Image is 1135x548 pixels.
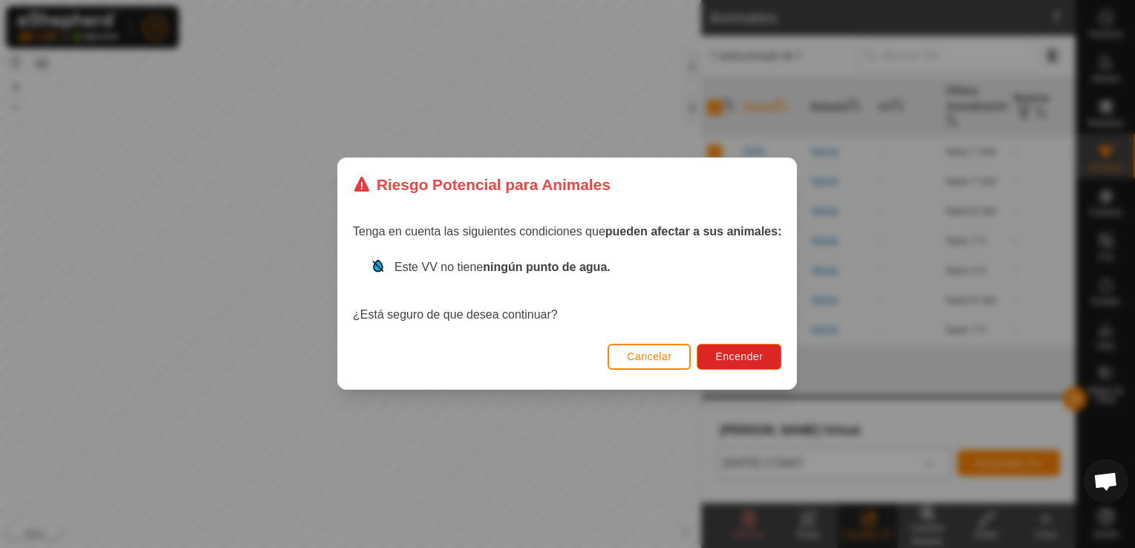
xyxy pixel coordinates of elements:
strong: pueden afectar a sus animales: [605,226,781,238]
button: Cancelar [608,344,692,370]
span: Tenga en cuenta las siguientes condiciones que [353,226,781,238]
strong: ningún punto de agua. [484,261,611,274]
div: Riesgo Potencial para Animales [353,173,611,196]
span: Cancelar [628,351,672,363]
button: Encender [697,344,782,370]
span: Encender [716,351,764,363]
span: Este VV no tiene [394,261,611,274]
div: ¿Está seguro de que desea continuar? [353,259,781,324]
a: Chat abierto [1084,459,1128,503]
